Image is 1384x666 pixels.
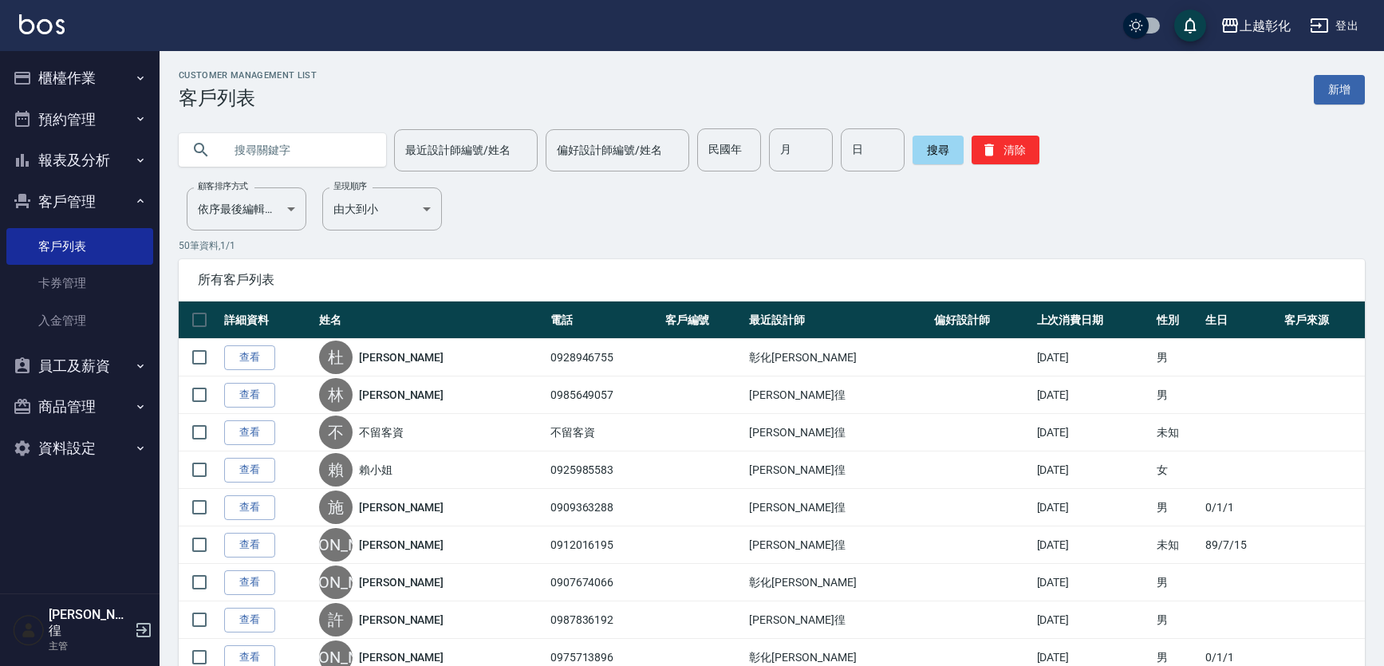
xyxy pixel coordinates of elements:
th: 最近設計師 [745,301,930,339]
div: [PERSON_NAME] [319,566,353,599]
a: 賴小姐 [359,462,392,478]
a: 查看 [224,608,275,633]
a: 查看 [224,495,275,520]
div: 賴 [319,453,353,487]
a: 卡券管理 [6,265,153,301]
a: [PERSON_NAME] [359,612,444,628]
td: 彰化[PERSON_NAME] [745,564,930,601]
td: 女 [1153,451,1201,489]
button: 資料設定 [6,428,153,469]
button: 登出 [1303,11,1365,41]
button: 上越彰化 [1214,10,1297,42]
button: 客戶管理 [6,181,153,223]
td: [DATE] [1033,451,1153,489]
span: 所有客戶列表 [198,272,1346,288]
a: [PERSON_NAME] [359,387,444,403]
button: 報表及分析 [6,140,153,181]
a: 客戶列表 [6,228,153,265]
a: 查看 [224,420,275,445]
td: [PERSON_NAME]徨 [745,451,930,489]
a: [PERSON_NAME] [359,574,444,590]
a: 查看 [224,383,275,408]
p: 主管 [49,639,130,653]
a: 入金管理 [6,302,153,339]
td: 男 [1153,564,1201,601]
button: 員工及薪資 [6,345,153,387]
td: 男 [1153,339,1201,376]
input: 搜尋關鍵字 [223,128,373,171]
div: 施 [319,491,353,524]
label: 呈現順序 [333,180,367,192]
a: [PERSON_NAME] [359,349,444,365]
a: 查看 [224,458,275,483]
h2: Customer Management List [179,70,317,81]
p: 50 筆資料, 1 / 1 [179,238,1365,253]
div: [PERSON_NAME] [319,528,353,562]
td: [PERSON_NAME]徨 [745,526,930,564]
label: 顧客排序方式 [198,180,248,192]
th: 姓名 [315,301,546,339]
td: [DATE] [1033,376,1153,414]
a: 不留客資 [359,424,404,440]
th: 偏好設計師 [930,301,1032,339]
td: 未知 [1153,414,1201,451]
td: 0925985583 [546,451,661,489]
td: 彰化[PERSON_NAME] [745,339,930,376]
td: 男 [1153,489,1201,526]
td: 男 [1153,376,1201,414]
td: [PERSON_NAME]徨 [745,414,930,451]
th: 上次消費日期 [1033,301,1153,339]
td: [DATE] [1033,526,1153,564]
div: 杜 [319,341,353,374]
td: 0912016195 [546,526,661,564]
td: [PERSON_NAME]徨 [745,489,930,526]
td: 0909363288 [546,489,661,526]
a: [PERSON_NAME] [359,537,444,553]
button: 櫃檯作業 [6,57,153,99]
div: 不 [319,416,353,449]
td: [DATE] [1033,414,1153,451]
div: 許 [319,603,353,636]
td: [PERSON_NAME]徨 [745,376,930,414]
th: 生日 [1201,301,1280,339]
button: 搜尋 [913,136,964,164]
td: 0928946755 [546,339,661,376]
td: [DATE] [1033,564,1153,601]
td: 未知 [1153,526,1201,564]
td: 0/1/1 [1201,489,1280,526]
h5: [PERSON_NAME]徨 [49,607,130,639]
td: [DATE] [1033,601,1153,639]
td: 0985649057 [546,376,661,414]
th: 性別 [1153,301,1201,339]
a: [PERSON_NAME] [359,649,444,665]
a: [PERSON_NAME] [359,499,444,515]
th: 客戶編號 [661,301,746,339]
div: 由大到小 [322,187,442,231]
td: 0987836192 [546,601,661,639]
a: 查看 [224,533,275,558]
td: 男 [1153,601,1201,639]
th: 電話 [546,301,661,339]
img: Person [13,614,45,646]
button: save [1174,10,1206,41]
a: 新增 [1314,75,1365,104]
button: 清除 [972,136,1039,164]
a: 查看 [224,570,275,595]
td: 0907674066 [546,564,661,601]
div: 林 [319,378,353,412]
div: 上越彰化 [1240,16,1291,36]
th: 詳細資料 [220,301,315,339]
td: [PERSON_NAME]徨 [745,601,930,639]
button: 商品管理 [6,386,153,428]
td: 89/7/15 [1201,526,1280,564]
img: Logo [19,14,65,34]
td: 不留客資 [546,414,661,451]
a: 查看 [224,345,275,370]
td: [DATE] [1033,489,1153,526]
div: 依序最後編輯時間 [187,187,306,231]
h3: 客戶列表 [179,87,317,109]
button: 預約管理 [6,99,153,140]
td: [DATE] [1033,339,1153,376]
th: 客戶來源 [1280,301,1365,339]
